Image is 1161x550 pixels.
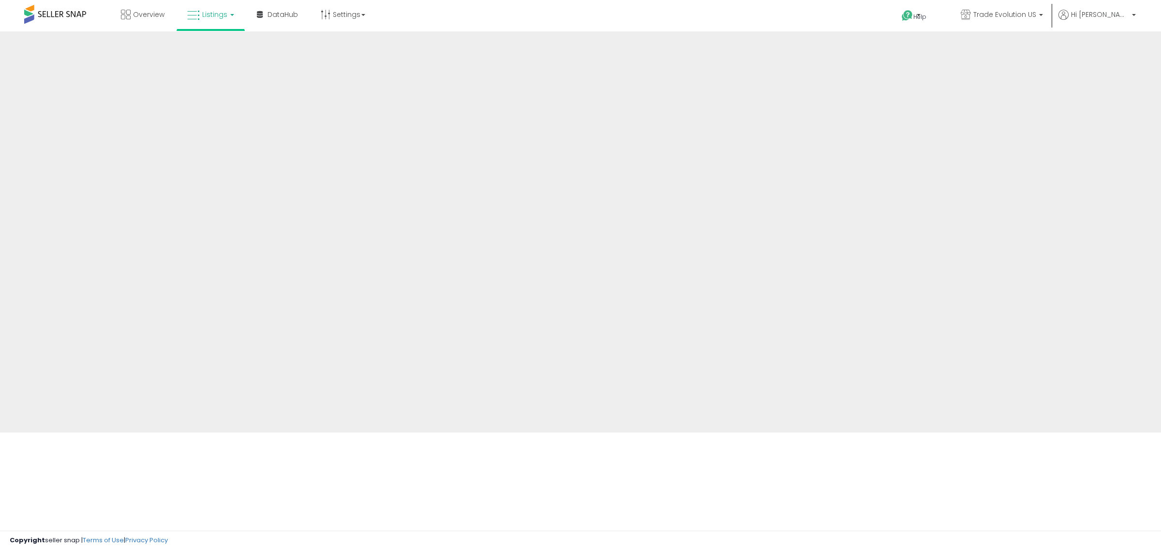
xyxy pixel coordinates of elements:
span: Help [913,13,926,21]
a: Help [894,2,945,31]
span: Overview [133,10,164,19]
span: DataHub [268,10,298,19]
span: Listings [202,10,227,19]
a: Hi [PERSON_NAME] [1058,10,1136,31]
i: Get Help [901,10,913,22]
span: Hi [PERSON_NAME] [1071,10,1129,19]
span: Trade Evolution US [973,10,1036,19]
